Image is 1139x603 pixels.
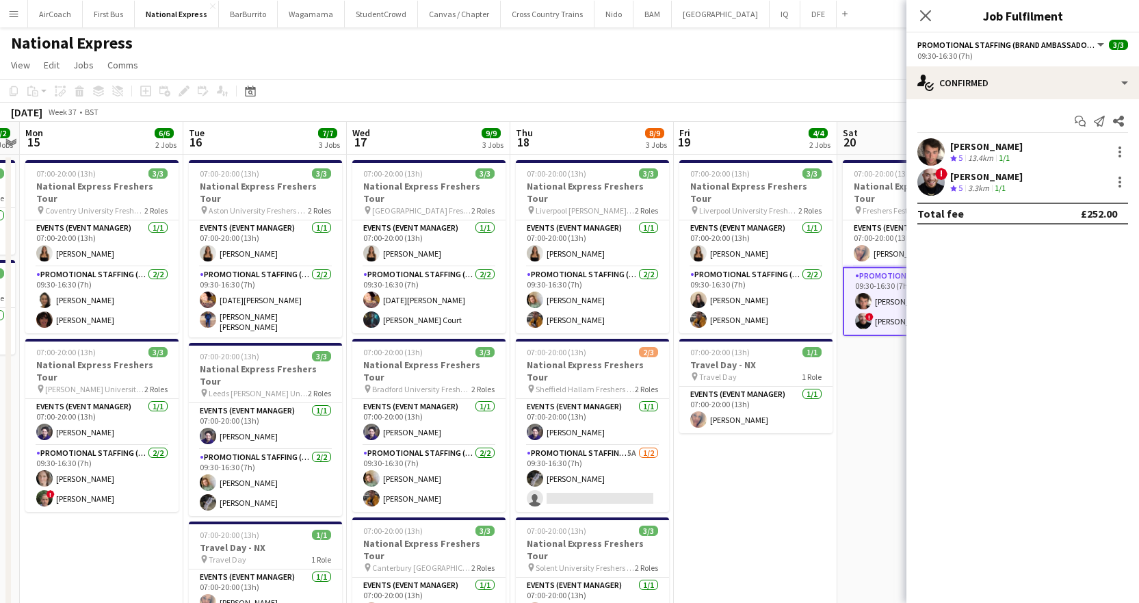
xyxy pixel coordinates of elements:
[527,168,586,179] span: 07:00-20:00 (13h)
[527,347,586,357] span: 07:00-20:00 (13h)
[36,347,96,357] span: 07:00-20:00 (13h)
[917,40,1106,50] button: Promotional Staffing (Brand Ambassadors)
[646,140,667,150] div: 3 Jobs
[311,554,331,565] span: 1 Role
[352,339,506,512] div: 07:00-20:00 (13h)3/3National Express Freshers Tour Bradford University Freshers Fair2 RolesEvents...
[690,168,750,179] span: 07:00-20:00 (13h)
[917,207,964,220] div: Total fee
[363,168,423,179] span: 07:00-20:00 (13h)
[278,1,345,27] button: Wagamama
[38,56,65,74] a: Edit
[798,205,822,216] span: 2 Roles
[482,128,501,138] span: 9/9
[639,168,658,179] span: 3/3
[200,168,259,179] span: 07:00-20:00 (13h)
[23,134,43,150] span: 15
[372,384,471,394] span: Bradford University Freshers Fair
[148,168,168,179] span: 3/3
[843,160,996,336] div: 07:00-20:00 (13h)3/3National Express Freshers Tour Freshers Festival [GEOGRAPHIC_DATA]2 RolesEven...
[679,180,833,205] h3: National Express Freshers Tour
[516,537,669,562] h3: National Express Freshers Tour
[25,399,179,446] app-card-role: Events (Event Manager)1/107:00-20:00 (13h)[PERSON_NAME]
[189,160,342,337] div: 07:00-20:00 (13h)3/3National Express Freshers Tour Aston University Freshers Fair2 RolesEvents (E...
[645,128,664,138] span: 8/9
[906,66,1139,99] div: Confirmed
[471,563,495,573] span: 2 Roles
[843,220,996,267] app-card-role: Events (Event Manager)1/107:00-20:00 (13h)[PERSON_NAME]
[635,384,658,394] span: 2 Roles
[350,134,370,150] span: 17
[189,343,342,516] app-job-card: 07:00-20:00 (13h)3/3National Express Freshers Tour Leeds [PERSON_NAME] University Freshers Fair2 ...
[352,220,506,267] app-card-role: Events (Event Manager)1/107:00-20:00 (13h)[PERSON_NAME]
[475,526,495,536] span: 3/3
[155,128,174,138] span: 6/6
[11,33,133,53] h1: National Express
[352,127,370,139] span: Wed
[83,1,135,27] button: First Bus
[800,1,837,27] button: DFE
[148,347,168,357] span: 3/3
[209,388,308,398] span: Leeds [PERSON_NAME] University Freshers Fair
[155,140,176,150] div: 2 Jobs
[1109,40,1128,50] span: 3/3
[209,554,246,565] span: Travel Day
[958,153,963,163] span: 5
[594,1,633,27] button: Nido
[516,267,669,333] app-card-role: Promotional Staffing (Brand Ambassadors)2/209:30-16:30 (7h)[PERSON_NAME][PERSON_NAME]
[352,359,506,383] h3: National Express Freshers Tour
[471,384,495,394] span: 2 Roles
[352,399,506,446] app-card-role: Events (Event Manager)1/107:00-20:00 (13h)[PERSON_NAME]
[802,347,822,357] span: 1/1
[770,1,800,27] button: IQ
[363,347,423,357] span: 07:00-20:00 (13h)
[635,563,658,573] span: 2 Roles
[25,160,179,333] app-job-card: 07:00-20:00 (13h)3/3National Express Freshers Tour Coventry University Freshers Fair2 RolesEvents...
[25,339,179,512] app-job-card: 07:00-20:00 (13h)3/3National Express Freshers Tour [PERSON_NAME] University Freshers Fair2 RolesE...
[219,1,278,27] button: BarBurrito
[189,267,342,337] app-card-role: Promotional Staffing (Brand Ambassadors)2/209:30-16:30 (7h)[DATE][PERSON_NAME][PERSON_NAME] [PERS...
[536,384,635,394] span: Sheffield Hallam Freshers Fair
[516,339,669,512] app-job-card: 07:00-20:00 (13h)2/3National Express Freshers Tour Sheffield Hallam Freshers Fair2 RolesEvents (E...
[372,563,471,573] span: Canterbury [GEOGRAPHIC_DATA] Freshers Fair
[699,372,737,382] span: Travel Day
[679,160,833,333] app-job-card: 07:00-20:00 (13h)3/3National Express Freshers Tour Liverpool University Freshers Fair2 RolesEvent...
[536,563,635,573] span: Solent University Freshers Fair
[809,128,828,138] span: 4/4
[999,153,1010,163] app-skills-label: 1/1
[144,205,168,216] span: 2 Roles
[677,134,690,150] span: 19
[514,134,533,150] span: 18
[25,446,179,512] app-card-role: Promotional Staffing (Brand Ambassadors)2/209:30-16:30 (7h)[PERSON_NAME]![PERSON_NAME]
[639,347,658,357] span: 2/3
[144,384,168,394] span: 2 Roles
[363,526,423,536] span: 07:00-20:00 (13h)
[200,351,259,361] span: 07:00-20:00 (13h)
[5,56,36,74] a: View
[25,267,179,333] app-card-role: Promotional Staffing (Brand Ambassadors)2/209:30-16:30 (7h)[PERSON_NAME][PERSON_NAME]
[965,183,992,194] div: 3.3km
[516,160,669,333] app-job-card: 07:00-20:00 (13h)3/3National Express Freshers Tour Liverpool [PERSON_NAME] University Freshers Fa...
[679,127,690,139] span: Fri
[189,180,342,205] h3: National Express Freshers Tour
[516,180,669,205] h3: National Express Freshers Tour
[45,107,79,117] span: Week 37
[482,140,503,150] div: 3 Jobs
[690,347,750,357] span: 07:00-20:00 (13h)
[843,180,996,205] h3: National Express Freshers Tour
[865,313,874,321] span: !
[189,363,342,387] h3: National Express Freshers Tour
[699,205,798,216] span: Liverpool University Freshers Fair
[73,59,94,71] span: Jobs
[516,220,669,267] app-card-role: Events (Event Manager)1/107:00-20:00 (13h)[PERSON_NAME]
[319,140,340,150] div: 3 Jobs
[950,140,1023,153] div: [PERSON_NAME]
[189,127,205,139] span: Tue
[345,1,418,27] button: StudentCrowd
[516,446,669,512] app-card-role: Promotional Staffing (Brand Ambassadors)5A1/209:30-16:30 (7h)[PERSON_NAME]
[950,170,1023,183] div: [PERSON_NAME]
[102,56,144,74] a: Comms
[802,372,822,382] span: 1 Role
[958,183,963,193] span: 5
